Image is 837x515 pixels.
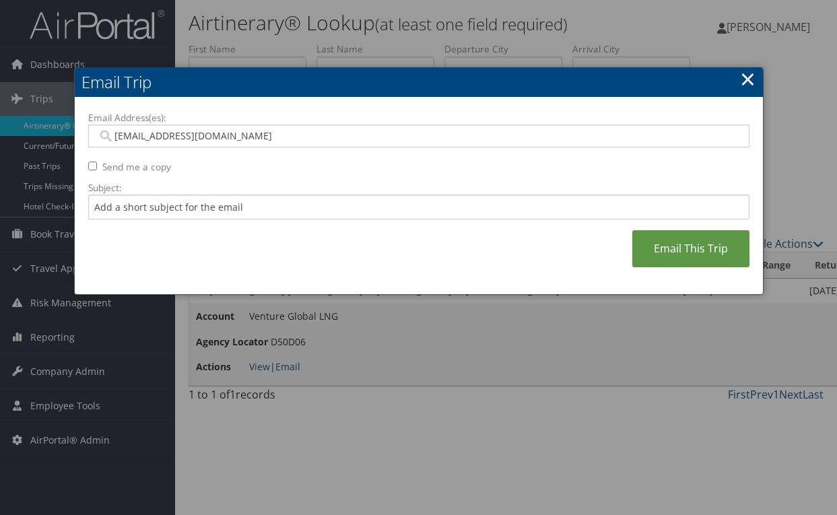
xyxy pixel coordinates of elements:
input: Add a short subject for the email [88,195,749,219]
label: Send me a copy [102,160,171,174]
label: Email Address(es): [88,111,749,125]
a: Email This Trip [632,230,749,267]
input: Email address (Separate multiple email addresses with commas) [97,129,740,143]
label: Subject: [88,181,749,195]
a: × [740,65,756,92]
h2: Email Trip [75,67,763,97]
